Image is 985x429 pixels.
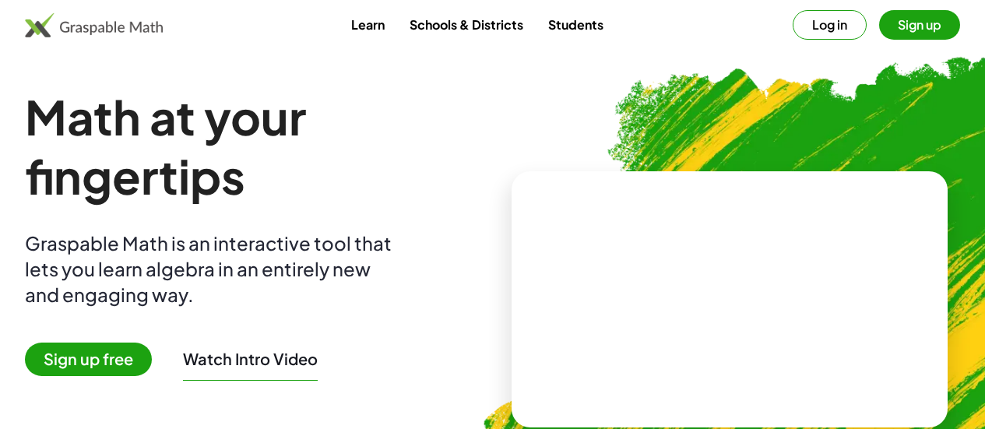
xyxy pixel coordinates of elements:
[339,10,397,39] a: Learn
[25,87,487,206] h1: Math at your fingertips
[183,349,318,369] button: Watch Intro Video
[397,10,536,39] a: Schools & Districts
[879,10,960,40] button: Sign up
[793,10,867,40] button: Log in
[613,241,846,357] video: What is this? This is dynamic math notation. Dynamic math notation plays a central role in how Gr...
[25,343,152,376] span: Sign up free
[25,230,399,308] div: Graspable Math is an interactive tool that lets you learn algebra in an entirely new and engaging...
[536,10,616,39] a: Students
